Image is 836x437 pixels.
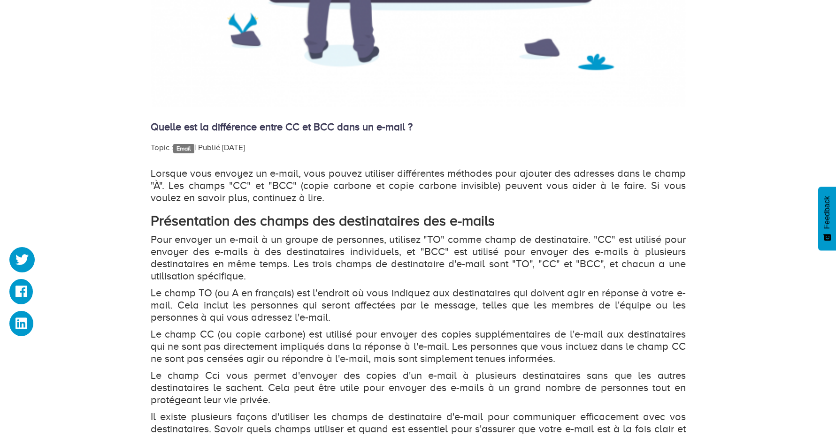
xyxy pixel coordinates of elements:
p: Le champ TO (ou A en français) est l'endroit où vous indiquez aux destinataires qui doivent agir ... [151,287,686,324]
p: Lorsque vous envoyez un e-mail, vous pouvez utiliser différentes méthodes pour ajouter des adress... [151,167,686,204]
p: Le champ CC (ou copie carbone) est utilisé pour envoyer des copies supplémentaires de l'e-mail au... [151,328,686,365]
span: Topic : | [151,143,196,152]
h4: Quelle est la différence entre CC et BCC dans un e-mail ? [151,121,686,133]
a: Email [173,144,194,153]
p: Le champ Cci vous permet d'envoyer des copies d'un e-mail à plusieurs destinataires sans que les ... [151,369,686,406]
span: Feedback [823,196,831,229]
button: Feedback - Afficher l’enquête [818,187,836,250]
span: Publié [DATE] [198,143,245,152]
p: Pour envoyer un e-mail à un groupe de personnes, utilisez "TO" comme champ de destinataire. "CC" ... [151,234,686,282]
strong: Présentation des champs des destinataires des e-mails [151,213,495,229]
